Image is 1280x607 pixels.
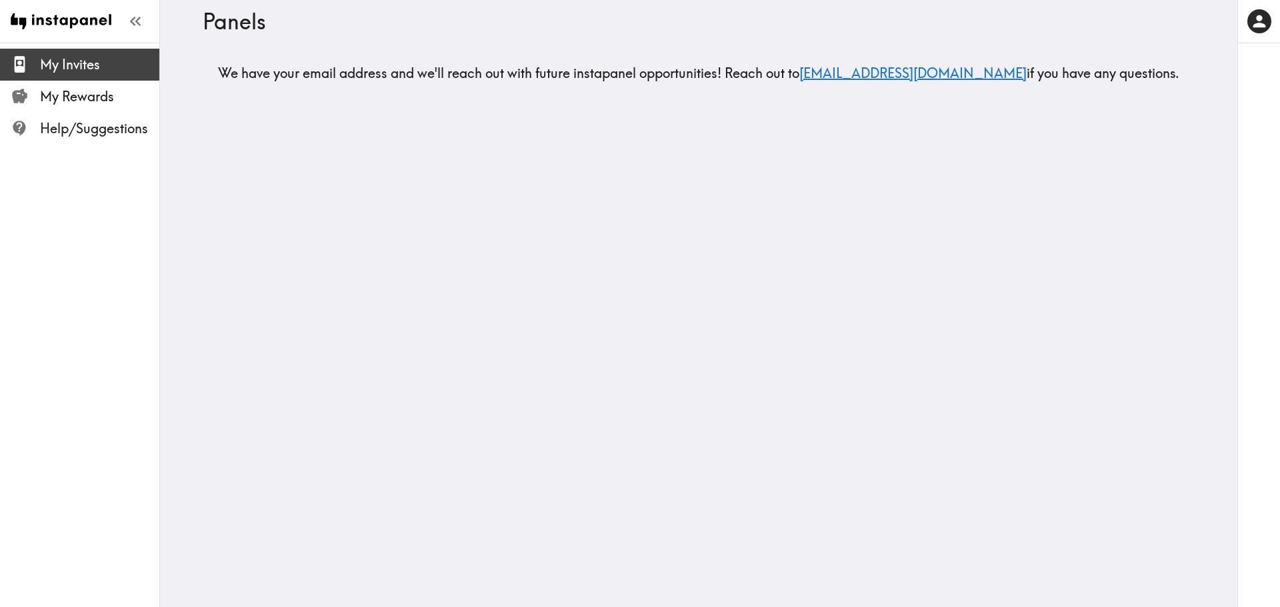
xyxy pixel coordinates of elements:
[203,64,1195,83] h5: We have your email address and we'll reach out with future instapanel opportunities! Reach out to...
[203,9,1184,34] h3: Panels
[40,87,159,106] span: My Rewards
[40,119,159,138] span: Help/Suggestions
[40,55,159,74] span: My Invites
[799,65,1027,81] a: [EMAIL_ADDRESS][DOMAIN_NAME]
